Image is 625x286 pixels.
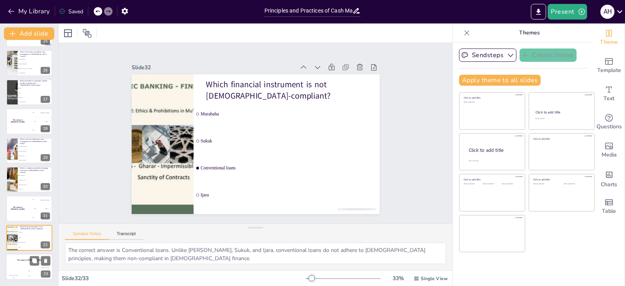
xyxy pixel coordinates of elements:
[602,207,616,216] span: Table
[19,160,52,160] span: Technology adoption
[531,4,546,20] button: Export to PowerPoint
[4,27,54,40] button: Add slide
[604,94,614,103] span: Text
[593,52,625,80] div: Add ready made slides
[502,183,520,185] div: Click to add text
[109,231,144,240] button: Transcript
[533,183,558,185] div: Click to add text
[200,112,377,117] span: Murabaha
[600,5,614,19] div: A H
[29,126,52,135] div: 300
[132,64,295,71] div: Slide 32
[59,8,83,15] div: Saved
[29,108,52,117] div: 100
[593,108,625,136] div: Get real-time input from your audience
[593,136,625,164] div: Add images, graphics, shapes or video
[19,101,52,102] span: Conventional loans
[464,101,520,103] div: Click to add text
[548,4,587,20] button: Present
[200,139,377,144] span: Sukuk
[45,121,47,122] div: Jaap
[469,160,518,162] div: Click to add body
[65,243,446,264] textarea: The correct answer is Conventional loans. Unlike [PERSON_NAME], Sukuk, and Ijara, conventional lo...
[601,180,617,189] span: Charts
[597,66,621,75] span: Template
[459,49,516,62] button: Sendsteps
[19,63,52,64] span: Liquidity management
[464,183,481,185] div: Click to add text
[45,208,47,209] div: Jaap
[41,96,50,103] div: 27
[593,192,625,221] div: Add a table
[19,155,52,156] span: Market volatility
[6,50,52,76] div: https://cdn.sendsteps.com/images/logo/sendsteps_logo_white.pnghttps://cdn.sendsteps.com/images/lo...
[62,27,74,40] div: Layout
[19,180,52,180] span: Conventional loans
[206,79,367,102] p: Which financial instrument is not [DEMOGRAPHIC_DATA]-compliant?
[6,138,52,164] div: https://cdn.sendsteps.com/images/logo/sendsteps_logo_white.pnghttps://cdn.sendsteps.com/images/lo...
[41,38,50,45] div: 25
[41,256,50,265] button: Delete Slide
[19,92,52,93] span: Ijara
[19,189,52,190] span: Credit cards
[29,117,52,126] div: 200
[596,122,622,131] span: Questions
[6,167,52,192] div: https://cdn.sendsteps.com/images/logo/sendsteps_logo_white.pnghttps://cdn.sendsteps.com/images/lo...
[389,275,407,282] div: 33 %
[464,178,520,181] div: Click to add title
[41,125,50,132] div: 28
[520,49,577,62] button: Create theme
[20,80,50,86] p: Which instrument is commonly used for liquidity management in [DEMOGRAPHIC_DATA] banks?
[21,270,37,272] div: Jaap
[19,150,52,151] span: Customer satisfaction
[41,154,50,161] div: 29
[20,167,50,174] p: What is a common practice for managing cash flow in [DEMOGRAPHIC_DATA] finance?
[20,138,50,145] p: What is the main challenge in cash management for [DEMOGRAPHIC_DATA] banks?
[6,275,21,276] div: [PERSON_NAME]
[41,67,50,74] div: 26
[464,96,520,99] div: Click to add title
[6,5,53,18] button: My Library
[200,192,377,198] span: Ijara
[37,267,53,268] div: [PERSON_NAME]
[37,268,53,280] div: 300
[6,254,53,280] div: 33
[41,271,50,278] div: 33
[600,38,618,47] span: Theme
[473,23,586,42] p: Themes
[21,272,37,280] div: 200
[19,97,52,98] span: Murabaha
[6,259,53,261] h4: The winner is [PERSON_NAME]
[65,231,109,240] button: Speaker Notes
[29,205,52,213] div: 200
[20,51,50,58] p: What is the primary principle of cash management in [DEMOGRAPHIC_DATA] finance?
[602,151,617,159] span: Media
[41,183,50,190] div: 30
[6,79,52,105] div: https://cdn.sendsteps.com/images/logo/sendsteps_logo_white.pnghttps://cdn.sendsteps.com/images/lo...
[593,164,625,192] div: Add charts and graphs
[30,256,39,265] button: Duplicate Slide
[29,213,52,222] div: 300
[6,196,52,221] div: https://cdn.sendsteps.com/images/logo/sendsteps_logo_white.pnghttps://cdn.sendsteps.com/images/lo...
[533,137,589,140] div: Click to add title
[6,225,52,251] div: 32
[264,5,353,16] input: Insert title
[421,275,448,282] span: Single View
[535,118,587,120] div: Click to add text
[19,184,52,185] span: High-interest savings
[29,196,52,204] div: 100
[62,275,306,282] div: Slide 32 / 33
[41,212,50,219] div: 31
[533,178,589,181] div: Click to add title
[6,207,29,210] h4: The winner is [PERSON_NAME]
[469,147,519,154] div: Click to add title
[600,4,614,20] button: A H
[19,232,52,232] span: Murabaha
[593,80,625,108] div: Add text boxes
[19,72,52,73] span: Cost minimization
